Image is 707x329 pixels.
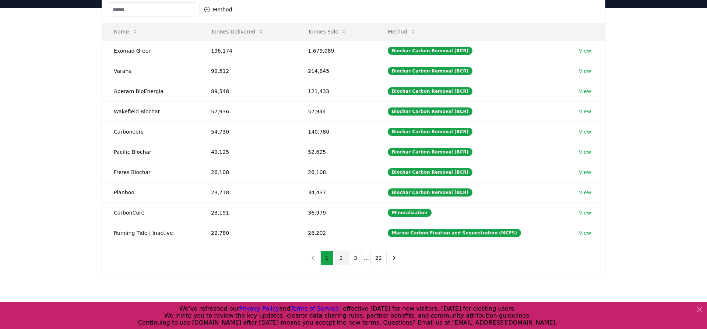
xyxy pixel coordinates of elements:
[579,108,591,115] a: View
[102,223,199,243] td: Running Tide | Inactive
[199,101,296,121] td: 57,936
[335,251,348,265] button: 2
[579,148,591,156] a: View
[296,223,376,243] td: 28,202
[388,188,472,197] div: Biochar Carbon Removal (BCR)
[102,101,199,121] td: Wakefield Biochar
[199,223,296,243] td: 22,780
[388,87,472,95] div: Biochar Carbon Removal (BCR)
[388,168,472,176] div: Biochar Carbon Removal (BCR)
[296,61,376,81] td: 214,845
[296,121,376,142] td: 140,780
[102,202,199,223] td: CarbonCure
[320,251,333,265] button: 1
[388,107,472,116] div: Biochar Carbon Removal (BCR)
[579,189,591,196] a: View
[579,47,591,54] a: View
[199,121,296,142] td: 54,730
[102,182,199,202] td: Planboo
[370,251,387,265] button: 22
[388,128,472,136] div: Biochar Carbon Removal (BCR)
[199,202,296,223] td: 23,191
[388,229,521,237] div: Marine Carbon Fixation and Sequestration (MCFS)
[102,61,199,81] td: Varaha
[199,162,296,182] td: 26,108
[579,128,591,135] a: View
[349,251,362,265] button: 3
[102,162,199,182] td: Freres Biochar
[363,254,369,262] li: ...
[296,101,376,121] td: 57,944
[296,182,376,202] td: 34,437
[382,24,422,39] button: Method
[296,81,376,101] td: 121,433
[388,47,472,55] div: Biochar Carbon Removal (BCR)
[388,67,472,75] div: Biochar Carbon Removal (BCR)
[302,24,353,39] button: Tonnes Sold
[199,81,296,101] td: 89,548
[296,142,376,162] td: 52,625
[388,251,401,265] button: next page
[199,4,237,15] button: Method
[199,142,296,162] td: 49,125
[579,229,591,237] a: View
[296,162,376,182] td: 26,108
[199,61,296,81] td: 99,512
[102,81,199,101] td: Aperam BioEnergia
[108,24,144,39] button: Name
[296,202,376,223] td: 36,979
[199,40,296,61] td: 196,174
[579,67,591,75] a: View
[102,121,199,142] td: Carboneers
[296,40,376,61] td: 1,679,089
[388,209,432,217] div: Mineralization
[579,88,591,95] a: View
[199,182,296,202] td: 23,718
[388,148,472,156] div: Biochar Carbon Removal (BCR)
[102,40,199,61] td: Exomad Green
[102,142,199,162] td: Pacific Biochar
[579,169,591,176] a: View
[205,24,270,39] button: Tonnes Delivered
[579,209,591,216] a: View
